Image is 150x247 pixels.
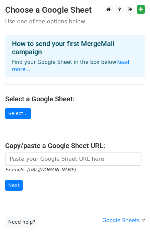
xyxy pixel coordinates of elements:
h3: Choose a Google Sheet [5,5,145,15]
input: Next [5,180,23,191]
p: Find your Google Sheet in the box below [12,59,138,73]
a: Need help? [5,217,38,227]
a: Select... [5,108,31,119]
input: Paste your Google Sheet URL here [5,153,141,166]
h4: Copy/paste a Google Sheet URL: [5,142,145,150]
a: Google Sheets [102,217,145,224]
small: Example: [URL][DOMAIN_NAME] [5,167,76,172]
a: Read more... [12,59,129,72]
h4: How to send your first MergeMail campaign [12,40,138,56]
p: Use one of the options below... [5,18,145,25]
h4: Select a Google Sheet: [5,95,145,103]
